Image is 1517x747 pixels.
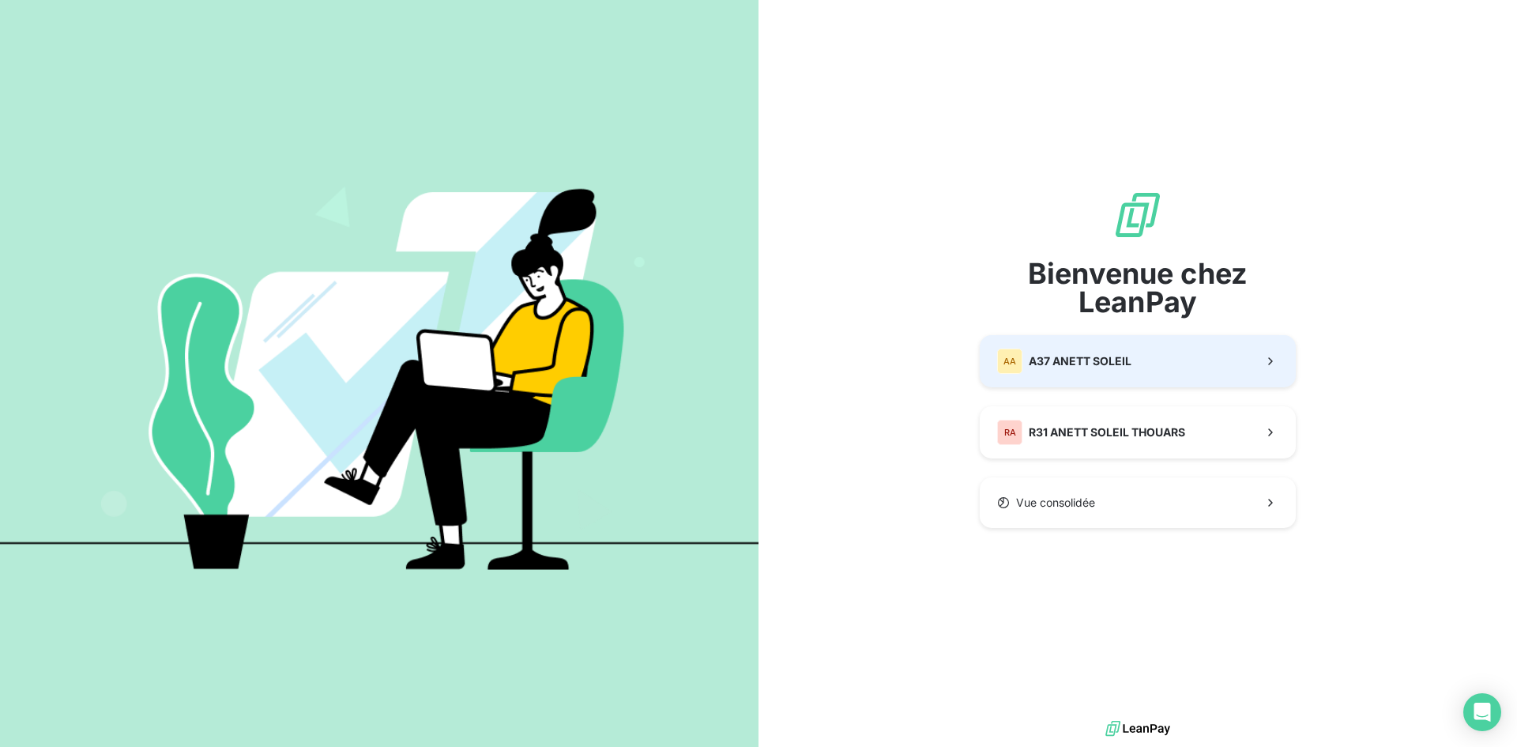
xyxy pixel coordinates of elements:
div: Open Intercom Messenger [1463,693,1501,731]
div: AA [997,349,1022,374]
button: Vue consolidée [980,477,1296,528]
button: AAA37 ANETT SOLEIL [980,335,1296,387]
span: Vue consolidée [1016,495,1095,511]
img: logo sigle [1112,190,1163,240]
span: A37 ANETT SOLEIL [1029,353,1131,369]
img: logo [1105,717,1170,741]
span: R31 ANETT SOLEIL THOUARS [1029,424,1185,440]
div: RA [997,420,1022,445]
span: Bienvenue chez LeanPay [980,259,1296,316]
button: RAR31 ANETT SOLEIL THOUARS [980,406,1296,458]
